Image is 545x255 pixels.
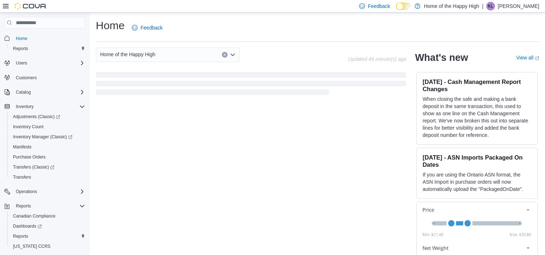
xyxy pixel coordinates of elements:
[10,173,34,182] a: Transfers
[13,144,31,150] span: Manifests
[10,163,85,171] span: Transfers (Classic)
[488,2,493,10] span: KL
[13,33,85,42] span: Home
[13,174,31,180] span: Transfers
[13,223,42,229] span: Dashboards
[482,2,483,10] p: |
[13,59,85,67] span: Users
[13,59,30,67] button: Users
[13,114,60,120] span: Adjustments (Classic)
[424,2,479,10] p: Home of the Happy High
[1,33,88,43] button: Home
[13,73,85,82] span: Customers
[7,231,88,241] button: Reports
[13,187,85,196] span: Operations
[13,164,54,170] span: Transfers (Classic)
[16,36,27,41] span: Home
[140,24,162,31] span: Feedback
[1,58,88,68] button: Users
[96,73,406,97] span: Loading
[368,3,390,10] span: Feedback
[13,154,46,160] span: Purchase Orders
[1,201,88,211] button: Reports
[10,133,75,141] a: Inventory Manager (Classic)
[10,232,85,241] span: Reports
[10,44,31,53] a: Reports
[1,102,88,112] button: Inventory
[1,187,88,197] button: Operations
[96,18,125,33] h1: Home
[7,112,88,122] a: Adjustments (Classic)
[498,2,539,10] p: [PERSON_NAME]
[10,44,85,53] span: Reports
[10,222,85,231] span: Dashboards
[129,21,165,35] a: Feedback
[396,3,411,10] input: Dark Mode
[10,153,85,161] span: Purchase Orders
[423,95,532,139] p: When closing the safe and making a bank deposit in the same transaction, this used to show as one...
[10,232,31,241] a: Reports
[13,102,85,111] span: Inventory
[7,142,88,152] button: Manifests
[10,143,34,151] a: Manifests
[13,34,30,43] a: Home
[13,134,72,140] span: Inventory Manager (Classic)
[7,241,88,251] button: [US_STATE] CCRS
[423,171,532,193] p: If you are using the Ontario ASN format, the ASN Import in purchase orders will now automatically...
[535,56,539,61] svg: External link
[423,78,532,93] h3: [DATE] - Cash Management Report Changes
[10,242,53,251] a: [US_STATE] CCRS
[13,233,28,239] span: Reports
[16,75,37,81] span: Customers
[13,73,40,82] a: Customers
[13,46,28,52] span: Reports
[13,124,44,130] span: Inventory Count
[16,104,33,109] span: Inventory
[486,2,495,10] div: Kaitlyn Loney
[16,89,31,95] span: Catalog
[10,222,45,231] a: Dashboards
[516,55,539,61] a: View allExternal link
[16,60,27,66] span: Users
[10,133,85,141] span: Inventory Manager (Classic)
[10,122,85,131] span: Inventory Count
[10,163,57,171] a: Transfers (Classic)
[13,243,50,249] span: [US_STATE] CCRS
[7,221,88,231] a: Dashboards
[13,88,33,97] button: Catalog
[230,52,236,58] button: Open list of options
[10,173,85,182] span: Transfers
[10,153,49,161] a: Purchase Orders
[1,87,88,97] button: Catalog
[10,242,85,251] span: Washington CCRS
[423,154,532,168] h3: [DATE] - ASN Imports Packaged On Dates
[16,203,31,209] span: Reports
[100,50,155,59] span: Home of the Happy High
[7,211,88,221] button: Canadian Compliance
[7,132,88,142] a: Inventory Manager (Classic)
[10,112,63,121] a: Adjustments (Classic)
[10,143,85,151] span: Manifests
[7,44,88,54] button: Reports
[7,172,88,182] button: Transfers
[10,122,46,131] a: Inventory Count
[10,112,85,121] span: Adjustments (Classic)
[13,202,34,210] button: Reports
[16,189,37,194] span: Operations
[415,52,468,63] h2: What's new
[13,187,40,196] button: Operations
[13,213,55,219] span: Canadian Compliance
[1,72,88,83] button: Customers
[10,212,58,220] a: Canadian Compliance
[222,52,228,58] button: Clear input
[14,3,47,10] img: Cova
[7,122,88,132] button: Inventory Count
[7,152,88,162] button: Purchase Orders
[13,88,85,97] span: Catalog
[13,102,36,111] button: Inventory
[13,202,85,210] span: Reports
[348,56,406,62] p: Updated 49 minute(s) ago
[7,162,88,172] a: Transfers (Classic)
[10,212,85,220] span: Canadian Compliance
